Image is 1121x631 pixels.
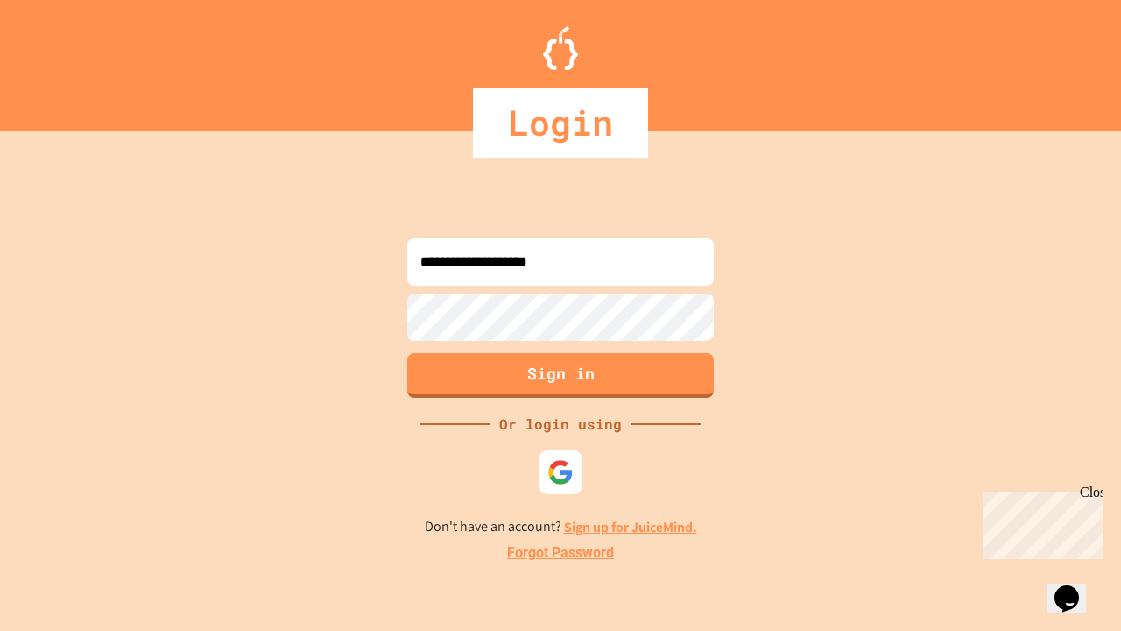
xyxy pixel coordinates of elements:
div: Chat with us now!Close [7,7,121,111]
iframe: chat widget [1047,561,1103,613]
img: Logo.svg [543,26,578,70]
a: Forgot Password [507,542,614,564]
img: google-icon.svg [547,459,574,486]
iframe: chat widget [976,485,1103,559]
div: Or login using [490,414,631,435]
p: Don't have an account? [425,516,697,538]
a: Sign up for JuiceMind. [564,518,697,536]
div: Login [473,88,648,158]
button: Sign in [407,353,714,398]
